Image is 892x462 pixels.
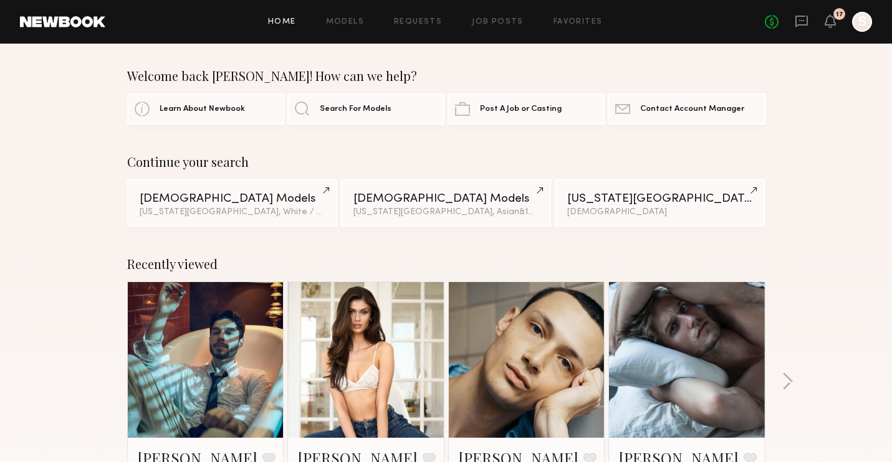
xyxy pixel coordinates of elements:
span: Post A Job or Casting [480,105,562,113]
a: Job Posts [472,18,524,26]
div: Welcome back [PERSON_NAME]! How can we help? [127,68,765,83]
a: Post A Job or Casting [448,93,605,125]
div: [DEMOGRAPHIC_DATA] Models [353,193,539,205]
a: Search For Models [287,93,444,125]
div: [US_STATE][GEOGRAPHIC_DATA], White / Caucasian [140,208,325,217]
a: [DEMOGRAPHIC_DATA] Models[US_STATE][GEOGRAPHIC_DATA], White / Caucasian [127,179,337,227]
div: Recently viewed [127,257,765,271]
div: [US_STATE][GEOGRAPHIC_DATA], Asian [353,208,539,217]
span: Contact Account Manager [640,105,744,113]
a: Home [268,18,296,26]
a: Contact Account Manager [608,93,765,125]
a: [DEMOGRAPHIC_DATA] Models[US_STATE][GEOGRAPHIC_DATA], Asian&1other filter [341,179,551,227]
a: Requests [394,18,442,26]
span: & 1 other filter [519,208,573,216]
div: [DEMOGRAPHIC_DATA] Models [140,193,325,205]
div: [DEMOGRAPHIC_DATA] [567,208,752,217]
a: Learn About Newbook [127,93,284,125]
div: [US_STATE][GEOGRAPHIC_DATA] [567,193,752,205]
div: Continue your search [127,154,765,169]
div: 17 [836,11,843,18]
span: Learn About Newbook [160,105,245,113]
a: Favorites [554,18,603,26]
span: Search For Models [320,105,391,113]
a: Models [326,18,364,26]
a: [US_STATE][GEOGRAPHIC_DATA][DEMOGRAPHIC_DATA] [555,179,765,227]
a: S [852,12,872,32]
